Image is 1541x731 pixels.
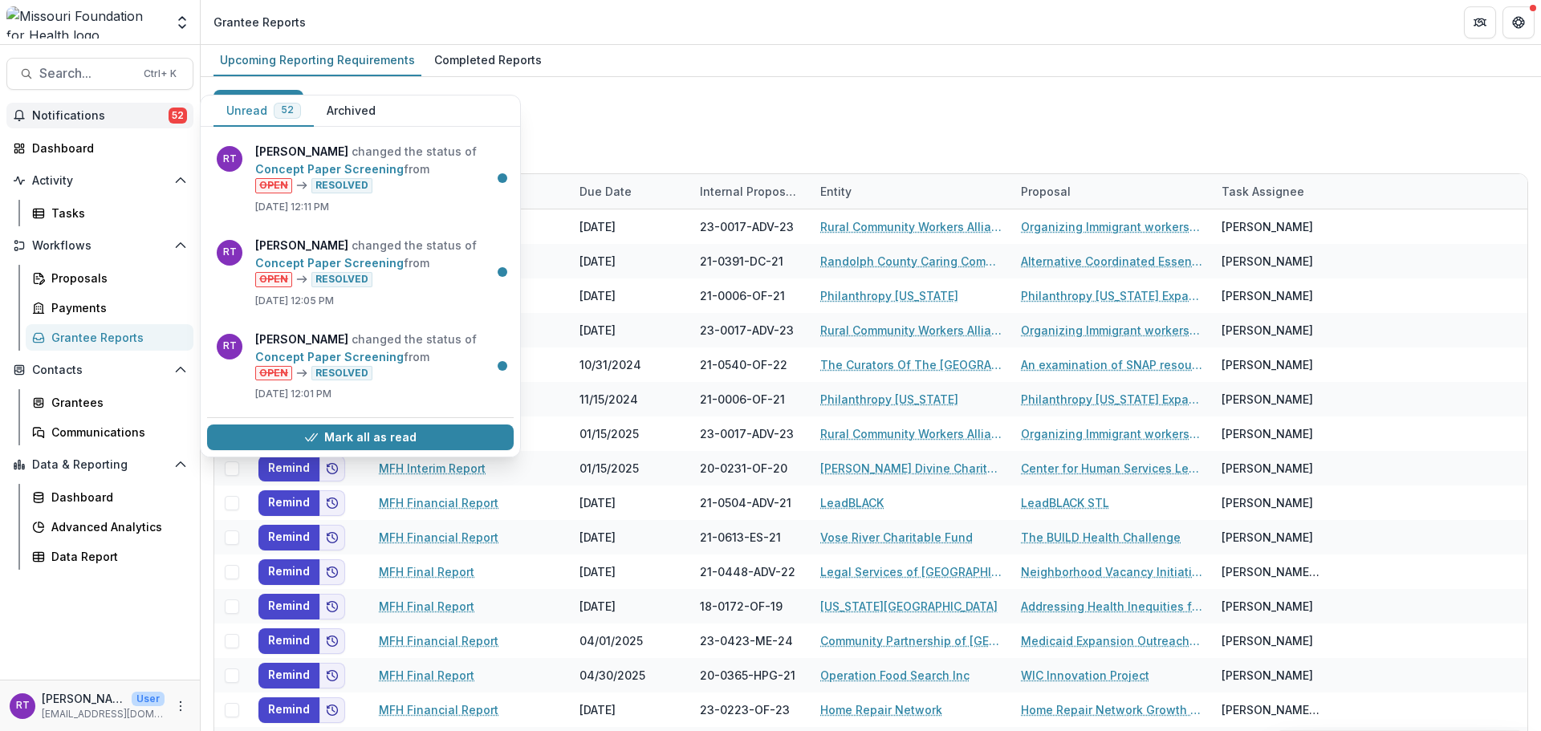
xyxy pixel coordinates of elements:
[6,58,193,90] button: Search...
[26,543,193,570] a: Data Report
[570,209,690,244] div: [DATE]
[1222,667,1313,684] div: [PERSON_NAME]
[1021,356,1202,373] a: An examination of SNAP resources needed for college administrators and nutrition program associat...
[6,452,193,477] button: Open Data & Reporting
[1222,391,1313,408] div: [PERSON_NAME]
[700,494,791,511] div: 21-0504-ADV-21
[700,391,785,408] div: 21-0006-OF-21
[26,389,193,416] a: Grantees
[811,174,1011,209] div: Entity
[820,356,1002,373] a: The Curators Of The [GEOGRAPHIC_DATA][US_STATE]
[255,350,404,363] a: Concept Paper Screening
[570,485,690,520] div: [DATE]
[171,696,190,716] button: More
[6,6,165,39] img: Missouri Foundation for Health logo
[1021,253,1202,270] a: Alternative Coordinated Essential Services
[700,701,790,718] div: 23-0223-OF-23
[700,322,794,339] div: 23-0017-ADV-23
[1021,632,1202,649] a: Medicaid Expansion Outreach, Enrollment and Renewal
[258,456,319,481] button: Remind
[255,237,504,287] p: changed the status of from
[319,559,345,585] button: Add to friends
[255,162,404,176] a: Concept Paper Screening
[6,168,193,193] button: Open Activity
[1021,460,1202,477] a: Center for Human Services Leadership at [PERSON_NAME] Divine
[26,294,193,321] a: Payments
[26,419,193,445] a: Communications
[428,45,548,76] a: Completed Reports
[1011,183,1080,200] div: Proposal
[690,174,811,209] div: Internal Proposal ID
[820,632,1002,649] a: Community Partnership of [GEOGRAPHIC_DATA][US_STATE]
[1222,494,1313,511] div: [PERSON_NAME]
[1222,218,1313,235] div: [PERSON_NAME]
[379,460,486,477] a: MFH Interim Report
[1021,218,1202,235] a: Organizing Immigrant workers in rural [US_STATE]
[16,701,30,711] div: Reana Thomas
[570,313,690,347] div: [DATE]
[570,658,690,692] div: 04/30/2025
[1021,701,1202,718] a: Home Repair Network Growth (formerly the [GEOGRAPHIC_DATA] Home Repair Network Start-up)
[570,520,690,554] div: [DATE]
[1222,632,1313,649] div: [PERSON_NAME]
[1021,322,1202,339] a: Organizing Immigrant workers in rural [US_STATE]
[570,244,690,278] div: [DATE]
[379,529,498,546] a: MFH Financial Report
[1212,174,1332,209] div: Task Assignee
[1222,356,1313,373] div: [PERSON_NAME]
[570,554,690,589] div: [DATE]
[1021,494,1109,511] a: LeadBLACK STL
[51,424,181,441] div: Communications
[258,594,319,619] button: Remind
[258,559,319,585] button: Remind
[820,667,970,684] a: Operation Food Search Inc
[1021,598,1202,615] a: Addressing Health Inequities for Patients with [MEDICAL_DATA] by Providing Comprehensive Services
[1021,391,1202,408] a: Philanthropy [US_STATE] Expansion Initiative
[1222,529,1313,546] div: [PERSON_NAME]
[379,667,474,684] a: MFH Final Report
[700,667,795,684] div: 20-0365-HPG-21
[51,270,181,286] div: Proposals
[6,357,193,383] button: Open Contacts
[570,451,690,485] div: 01/15/2025
[820,563,1002,580] a: Legal Services of [GEOGRAPHIC_DATA][US_STATE], Inc.
[140,65,180,83] div: Ctrl + K
[1212,183,1314,200] div: Task Assignee
[319,697,345,723] button: Add to friends
[820,701,942,718] a: Home Repair Network
[26,514,193,540] a: Advanced Analytics
[1021,529,1181,546] a: The BUILD Health Challenge
[171,6,193,39] button: Open entity switcher
[132,692,165,706] p: User
[1011,174,1212,209] div: Proposal
[820,598,998,615] a: [US_STATE][GEOGRAPHIC_DATA]
[820,253,1002,270] a: Randolph County Caring Community Inc
[700,287,785,304] div: 21-0006-OF-21
[820,529,973,546] a: Vose River Charitable Fund
[258,525,319,550] button: Remind
[1222,598,1313,615] div: [PERSON_NAME]
[314,95,388,127] button: Archived
[32,363,168,377] span: Contacts
[570,174,690,209] div: Due Date
[213,14,306,30] div: Grantee Reports
[811,183,861,200] div: Entity
[1222,253,1313,270] div: [PERSON_NAME]
[207,10,312,34] nav: breadcrumb
[51,205,181,221] div: Tasks
[6,135,193,161] a: Dashboard
[1222,425,1313,442] div: [PERSON_NAME]
[570,278,690,313] div: [DATE]
[255,256,404,270] a: Concept Paper Screening
[570,183,641,200] div: Due Date
[1222,701,1323,718] div: [PERSON_NAME] <[EMAIL_ADDRESS][DOMAIN_NAME]> <[EMAIL_ADDRESS][DOMAIN_NAME]>
[258,628,319,654] button: Remind
[26,200,193,226] a: Tasks
[700,529,781,546] div: 21-0613-ES-21
[319,456,345,481] button: Add to friends
[319,628,345,654] button: Add to friends
[51,329,181,346] div: Grantee Reports
[42,690,125,707] p: [PERSON_NAME]
[379,632,498,649] a: MFH Financial Report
